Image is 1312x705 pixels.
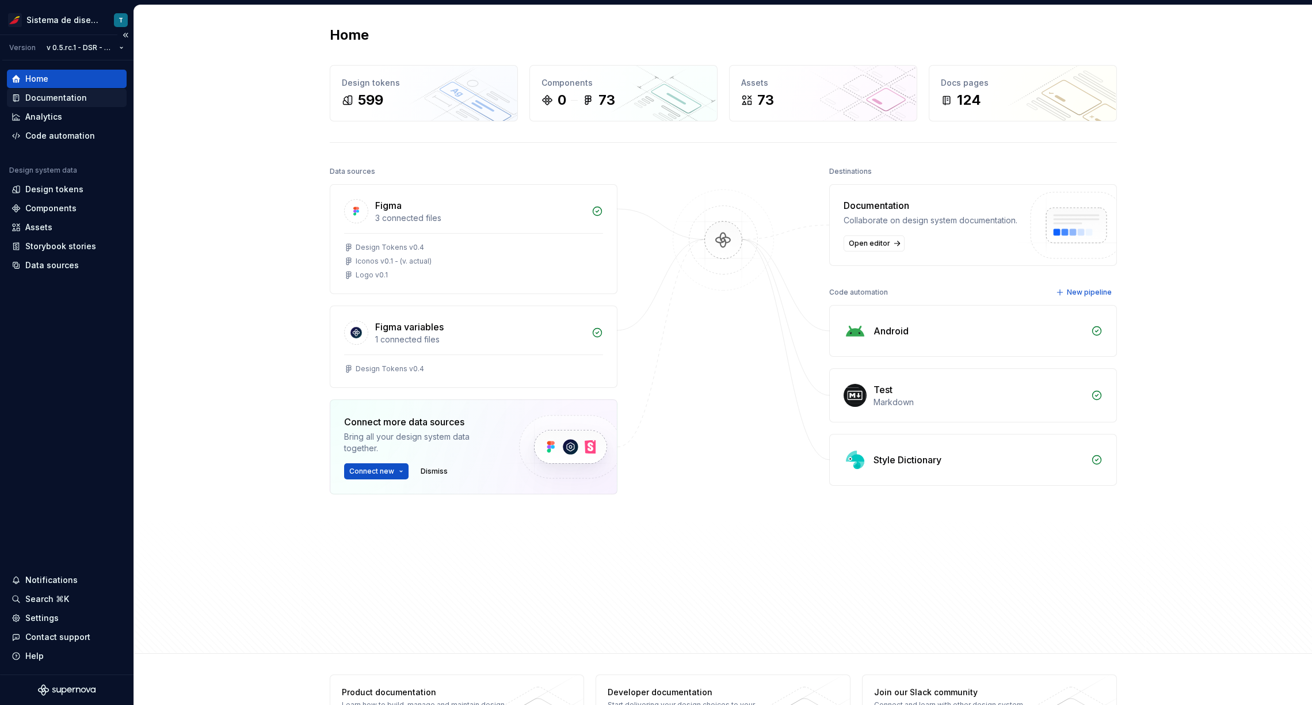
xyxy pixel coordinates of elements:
div: Docs pages [941,77,1105,89]
a: Data sources [7,256,127,275]
div: Test [874,383,893,397]
button: Notifications [7,571,127,589]
div: Android [874,324,909,338]
a: Assets73 [729,65,917,121]
a: Figma3 connected filesDesign Tokens v0.4Iconos v0.1 - (v. actual)Logo v0.1 [330,184,617,294]
div: Data sources [330,163,375,180]
div: Notifications [25,574,78,586]
div: Bring all your design system data together. [344,431,499,454]
div: T [119,16,123,25]
div: Figma [375,199,402,212]
a: Storybook stories [7,237,127,256]
div: 73 [757,91,774,109]
div: Connect more data sources [344,415,499,429]
div: Code automation [25,130,95,142]
span: v 0.5.rc.1 - DSR - 636 [47,43,115,52]
div: Iconos v0.1 - (v. actual) [356,257,432,266]
a: Open editor [844,235,905,251]
div: Design Tokens v0.4 [356,364,424,374]
a: Settings [7,609,127,627]
div: Documentation [844,199,1017,212]
div: 73 [598,91,615,109]
div: Assets [741,77,905,89]
div: Components [541,77,705,89]
span: Dismiss [421,467,448,476]
a: Code automation [7,127,127,145]
a: Components073 [529,65,718,121]
div: Design tokens [25,184,83,195]
div: Storybook stories [25,241,96,252]
a: Components [7,199,127,218]
button: v 0.5.rc.1 - DSR - 636 [41,40,129,56]
a: Design tokens599 [330,65,518,121]
button: Connect new [344,463,409,479]
div: 3 connected files [375,212,585,224]
a: Assets [7,218,127,237]
span: Open editor [849,239,890,248]
div: Design system data [9,166,77,175]
div: Data sources [25,260,79,271]
h2: Home [330,26,369,44]
a: Home [7,70,127,88]
div: Contact support [25,631,90,643]
div: Version [9,43,36,52]
div: Search ⌘K [25,593,69,605]
a: Design tokens [7,180,127,199]
a: Docs pages124 [929,65,1117,121]
span: New pipeline [1067,288,1112,297]
div: Settings [25,612,59,624]
div: Design tokens [342,77,506,89]
span: Connect new [349,467,394,476]
div: Home [25,73,48,85]
a: Documentation [7,89,127,107]
div: Code automation [829,284,888,300]
div: 599 [358,91,383,109]
div: 124 [957,91,981,109]
div: Join our Slack community [874,687,1042,698]
button: Help [7,647,127,665]
div: Analytics [25,111,62,123]
button: New pipeline [1052,284,1117,300]
div: Figma variables [375,320,444,334]
img: 55604660-494d-44a9-beb2-692398e9940a.png [8,13,22,27]
button: Sistema de diseño IberiaT [2,7,131,32]
a: Analytics [7,108,127,126]
button: Dismiss [415,463,453,479]
div: Documentation [25,92,87,104]
div: Style Dictionary [874,453,941,467]
svg: Supernova Logo [38,684,96,696]
a: Figma variables1 connected filesDesign Tokens v0.4 [330,306,617,388]
div: Markdown [874,397,1084,408]
div: Logo v0.1 [356,270,388,280]
div: Destinations [829,163,872,180]
div: Components [25,203,77,214]
div: Collaborate on design system documentation. [844,215,1017,226]
div: Assets [25,222,52,233]
button: Search ⌘K [7,590,127,608]
div: Developer documentation [608,687,775,698]
div: 0 [558,91,566,109]
div: Sistema de diseño Iberia [26,14,100,26]
button: Collapse sidebar [117,27,134,43]
div: Design Tokens v0.4 [356,243,424,252]
div: 1 connected files [375,334,585,345]
div: Help [25,650,44,662]
button: Contact support [7,628,127,646]
div: Product documentation [342,687,509,698]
